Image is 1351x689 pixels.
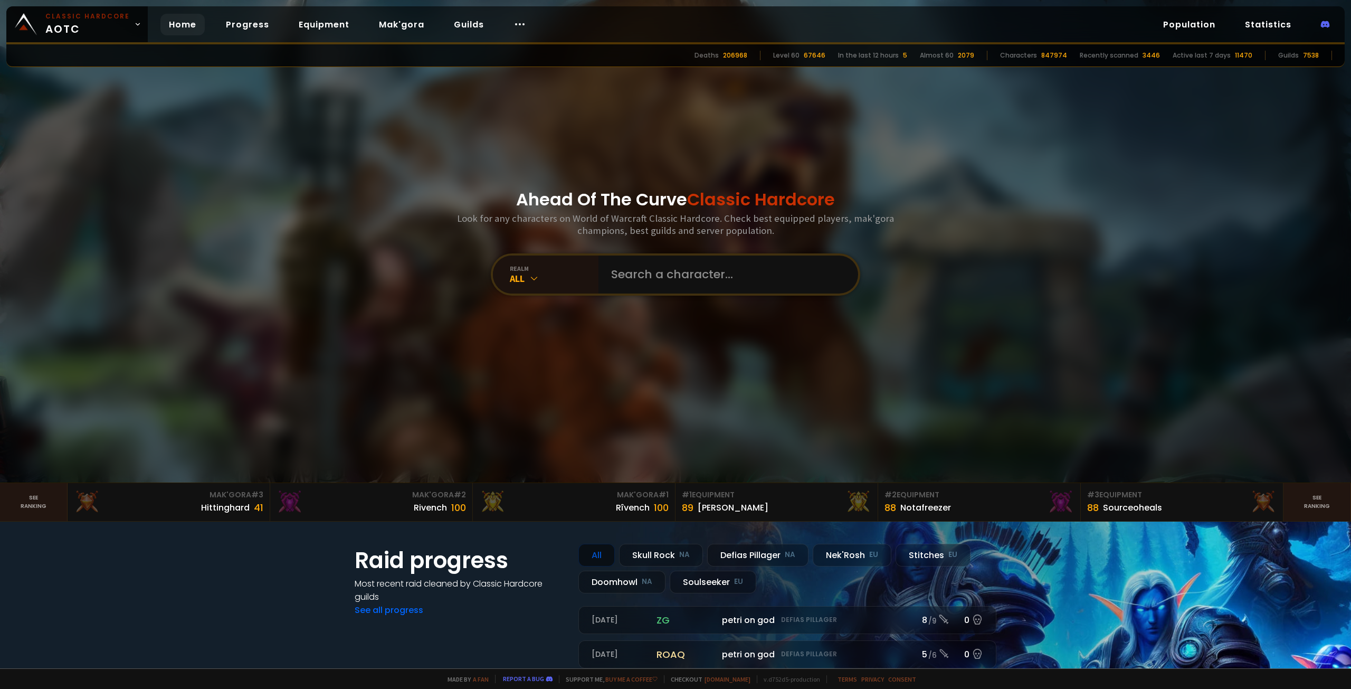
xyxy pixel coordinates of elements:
div: All [510,272,598,285]
div: Skull Rock [619,544,703,567]
div: Level 60 [773,51,800,60]
div: Equipment [1087,489,1277,501]
a: Report a bug [503,675,544,683]
span: Support me, [559,675,658,683]
a: [DATE]zgpetri on godDefias Pillager8 /90 [578,606,996,634]
a: Terms [838,675,857,683]
span: # 1 [659,489,669,500]
div: Stitches [896,544,971,567]
div: Notafreezer [900,501,951,514]
div: Active last 7 days [1173,51,1231,60]
h4: Most recent raid cleaned by Classic Hardcore guilds [355,577,566,603]
a: Mak'Gora#3Hittinghard41 [68,483,270,521]
span: Classic Hardcore [687,187,835,211]
small: NA [679,550,690,560]
span: AOTC [45,12,130,37]
a: Population [1155,14,1224,35]
a: Mak'gora [370,14,433,35]
small: Classic Hardcore [45,12,130,21]
div: Recently scanned [1080,51,1138,60]
a: Statistics [1236,14,1300,35]
div: Soulseeker [670,571,756,593]
div: 100 [654,501,669,515]
small: EU [734,577,743,587]
div: Mak'Gora [74,489,263,501]
div: In the last 12 hours [838,51,899,60]
span: Checkout [664,675,750,683]
small: EU [869,550,878,560]
a: Home [160,14,205,35]
div: Rivench [414,501,447,514]
div: Deaths [694,51,719,60]
small: NA [642,577,652,587]
span: # 2 [454,489,466,500]
a: Mak'Gora#2Rivench100 [270,483,473,521]
a: #2Equipment88Notafreezer [878,483,1081,521]
div: Equipment [884,489,1074,501]
a: Seeranking [1283,483,1351,521]
small: NA [785,550,795,560]
a: Progress [217,14,278,35]
a: Equipment [290,14,358,35]
div: 3446 [1143,51,1160,60]
a: #1Equipment89[PERSON_NAME] [675,483,878,521]
div: All [578,544,615,567]
div: Defias Pillager [707,544,808,567]
a: See all progress [355,604,423,616]
a: Buy me a coffee [605,675,658,683]
h3: Look for any characters on World of Warcraft Classic Hardcore. Check best equipped players, mak'g... [453,212,898,237]
div: Nek'Rosh [813,544,891,567]
div: 88 [1087,501,1099,515]
div: 5 [903,51,907,60]
span: # 2 [884,489,897,500]
a: a fan [473,675,489,683]
a: Classic HardcoreAOTC [6,6,148,42]
small: EU [948,550,957,560]
div: Equipment [682,489,871,501]
a: Guilds [445,14,492,35]
div: 41 [254,501,263,515]
a: Privacy [861,675,884,683]
div: Characters [1000,51,1037,60]
span: # 3 [1087,489,1099,500]
a: [DOMAIN_NAME] [705,675,750,683]
div: [PERSON_NAME] [698,501,768,514]
div: Guilds [1278,51,1299,60]
a: [DATE]roaqpetri on godDefias Pillager5 /60 [578,640,996,668]
div: Rîvench [616,501,650,514]
span: Made by [441,675,489,683]
div: 7538 [1303,51,1319,60]
div: 2079 [958,51,974,60]
a: Mak'Gora#1Rîvench100 [473,483,675,521]
div: 206968 [723,51,747,60]
div: Doomhowl [578,571,665,593]
div: Sourceoheals [1103,501,1162,514]
a: #3Equipment88Sourceoheals [1081,483,1283,521]
div: Almost 60 [920,51,954,60]
div: Mak'Gora [277,489,466,501]
input: Search a character... [605,256,845,294]
a: Consent [888,675,916,683]
span: # 1 [682,489,692,500]
div: 88 [884,501,896,515]
div: 67646 [804,51,825,60]
div: realm [510,265,598,272]
div: Mak'Gora [479,489,669,501]
span: # 3 [251,489,263,500]
div: Hittinghard [201,501,250,514]
div: 100 [451,501,466,515]
h1: Raid progress [355,544,566,577]
div: 89 [682,501,693,515]
span: v. d752d5 - production [757,675,820,683]
div: 847974 [1041,51,1067,60]
div: 11470 [1235,51,1252,60]
h1: Ahead Of The Curve [516,187,835,212]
